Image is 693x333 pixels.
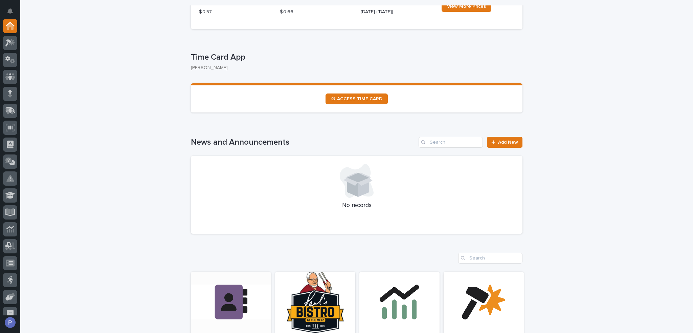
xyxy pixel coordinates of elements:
input: Search [419,137,483,148]
input: Search [458,253,522,264]
p: $ 0.57 [199,8,272,16]
div: Notifications [8,8,17,19]
p: Time Card App [191,53,520,62]
p: No records [199,202,514,209]
span: Add New [498,140,518,145]
span: View More Prices [447,4,486,9]
h1: News and Announcements [191,138,416,147]
p: $ 0.66 [280,8,353,16]
p: [DATE] ([DATE]) [361,8,433,16]
button: Notifications [3,4,17,18]
a: View More Prices [442,1,491,12]
a: Add New [487,137,522,148]
a: ⏲ ACCESS TIME CARD [326,93,388,104]
p: [PERSON_NAME] [191,65,517,71]
span: ⏲ ACCESS TIME CARD [331,97,382,101]
button: users-avatar [3,315,17,330]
